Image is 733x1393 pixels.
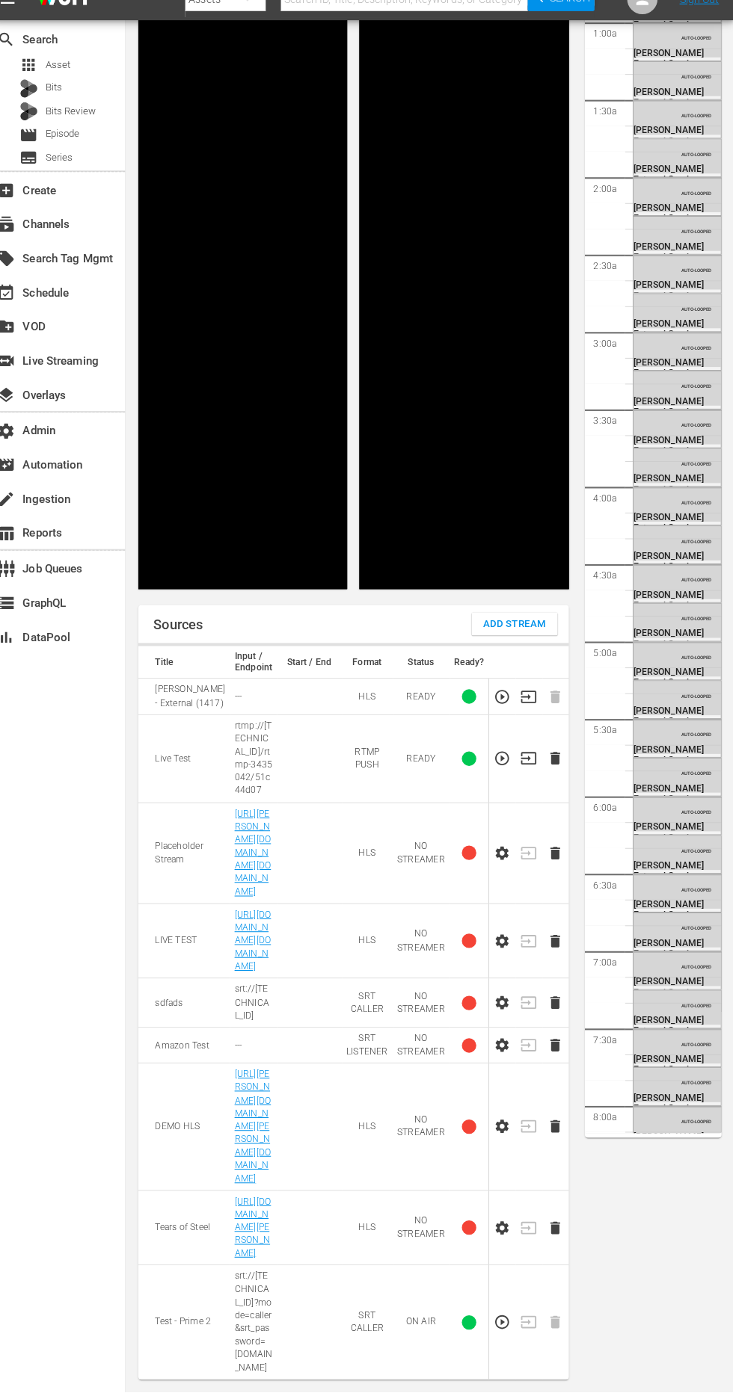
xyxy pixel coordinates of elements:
td: [PERSON_NAME] - External (1417) [147,691,237,726]
button: Configure [497,1223,513,1240]
span: [PERSON_NAME] External Overlays [634,869,704,890]
th: Start / End [283,658,347,691]
td: DEMO HLS [147,1069,237,1194]
th: Format [347,658,397,691]
button: Configure [497,1001,513,1018]
td: Live Test [147,726,237,812]
button: Add Stream [475,626,559,648]
td: HLS [347,691,397,726]
span: AUTO-LOOPED [681,1117,711,1129]
span: AUTO-LOOPED [681,546,711,557]
span: Asset [55,78,80,93]
span: [PERSON_NAME] External Overlays [634,679,704,699]
span: Search [7,52,25,70]
a: [URL][PERSON_NAME][DOMAIN_NAME][PERSON_NAME][DOMAIN_NAME] [242,1075,277,1187]
p: rtmp://[TECHNICAL_ID]/rtmp-3435042/51c44d07 [242,731,279,808]
span: [PERSON_NAME] External Overlays [634,297,704,318]
span: [PERSON_NAME] External Overlays [634,1098,704,1119]
span: Asset [30,77,48,95]
span: AUTO-LOOPED [681,50,711,62]
span: VOD [7,335,25,353]
td: Amazon Test [147,1034,237,1069]
span: Series [30,168,48,186]
span: Overlays [7,402,25,420]
span: [PERSON_NAME] External Overlays [634,259,704,280]
button: Delete [549,1123,565,1140]
th: Input / Endpoint [237,658,283,691]
td: HLS [347,1069,397,1194]
td: NO STREAMER [397,812,453,912]
td: READY [397,691,453,726]
td: --- [237,691,283,726]
h1: Sources [162,630,210,645]
span: AUTO-LOOPED [681,774,711,786]
td: NO STREAMER [397,986,453,1034]
span: Reports [7,538,25,556]
th: Title [147,658,237,691]
p: srt://[TECHNICAL_ID] [242,990,279,1028]
td: NO STREAMER [397,1194,453,1268]
span: AUTO-LOOPED [681,965,711,977]
span: AUTO-LOOPED [681,850,711,862]
span: AUTO-LOOPED [681,355,711,367]
span: AUTO-LOOPED [681,1003,711,1015]
span: AUTO-LOOPED [681,469,711,481]
th: Status [397,658,453,691]
td: READY [397,726,453,812]
span: AUTO-LOOPED [681,317,711,329]
span: Episode [55,146,89,161]
td: --- [237,1034,283,1069]
span: Search [552,6,592,33]
button: Delete [549,761,565,777]
span: AUTO-LOOPED [681,1079,711,1091]
span: AUTO-LOOPED [681,927,711,939]
span: AUTO-LOOPED [681,241,711,253]
button: Configure [497,1123,513,1140]
span: Job Queues [7,573,25,591]
td: Tears of Steel [147,1194,237,1268]
span: [PERSON_NAME] External Overlays [634,755,704,776]
button: Transition [523,700,539,717]
span: [PERSON_NAME] External Overlays [634,717,704,738]
td: HLS [347,812,397,912]
button: Configure [497,854,513,871]
span: [PERSON_NAME] External Overlays [634,183,704,204]
td: NO STREAMER [397,1069,453,1194]
span: Channels [7,234,25,252]
span: Add Stream [486,628,548,646]
td: HLS [347,1194,397,1268]
td: Test - Prime 2 [147,1268,237,1380]
th: Ready? [453,658,492,691]
span: AUTO-LOOPED [681,88,711,100]
span: AUTO-LOOPED [681,279,711,291]
span: [PERSON_NAME] External Overlays [634,412,704,433]
div: Bits [30,100,48,118]
span: AUTO-LOOPED [681,698,711,710]
td: NO STREAMER [397,912,453,986]
button: Delete [549,1043,565,1060]
span: Ingestion [7,504,25,522]
button: Delete [549,1001,565,1018]
span: AUTO-LOOPED [681,393,711,405]
span: Episode [30,146,48,164]
span: [PERSON_NAME] External Overlays [634,336,704,356]
td: SRT LISTENER [347,1034,397,1069]
span: [PERSON_NAME] External Overlays [634,374,704,395]
span: [PERSON_NAME] External Overlays [634,450,704,471]
p: srt://[TECHNICAL_ID]?mode=caller&srt_password=[DOMAIN_NAME] [242,1273,279,1375]
span: DataPool [7,640,25,658]
span: [PERSON_NAME] External Overlays [634,1060,704,1081]
button: Preview Stream [497,1316,513,1332]
span: [PERSON_NAME] External Overlays [634,526,704,547]
span: [PERSON_NAME] External Overlays [634,1136,704,1157]
span: AUTO-LOOPED [681,431,711,443]
button: Configure [497,941,513,957]
td: Placeholder Stream [147,812,237,912]
td: HLS [347,912,397,986]
span: [PERSON_NAME] External Overlays [634,488,704,509]
span: AUTO-LOOPED [681,736,711,748]
span: AUTO-LOOPED [681,812,711,824]
span: AUTO-LOOPED [681,584,711,596]
span: [PERSON_NAME] External Overlays [634,945,704,966]
button: Configure [497,1043,513,1060]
